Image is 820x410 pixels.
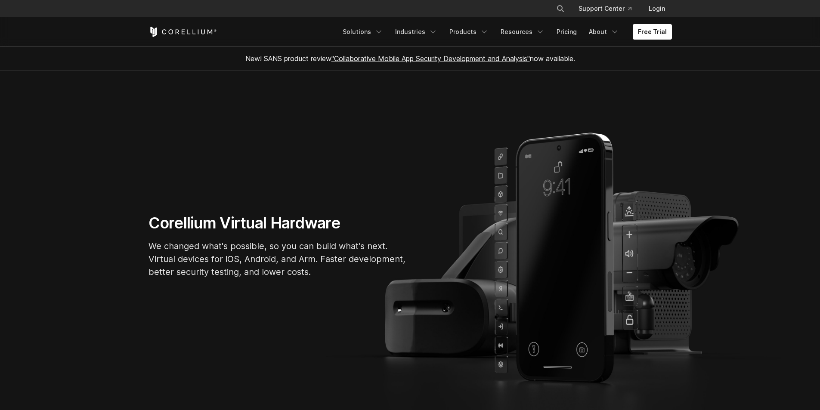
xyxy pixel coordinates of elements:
[444,24,494,40] a: Products
[572,1,638,16] a: Support Center
[390,24,442,40] a: Industries
[495,24,550,40] a: Resources
[553,1,568,16] button: Search
[337,24,388,40] a: Solutions
[633,24,672,40] a: Free Trial
[149,27,217,37] a: Corellium Home
[546,1,672,16] div: Navigation Menu
[642,1,672,16] a: Login
[331,54,530,63] a: "Collaborative Mobile App Security Development and Analysis"
[245,54,575,63] span: New! SANS product review now available.
[584,24,624,40] a: About
[551,24,582,40] a: Pricing
[337,24,672,40] div: Navigation Menu
[149,213,407,233] h1: Corellium Virtual Hardware
[149,240,407,278] p: We changed what's possible, so you can build what's next. Virtual devices for iOS, Android, and A...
